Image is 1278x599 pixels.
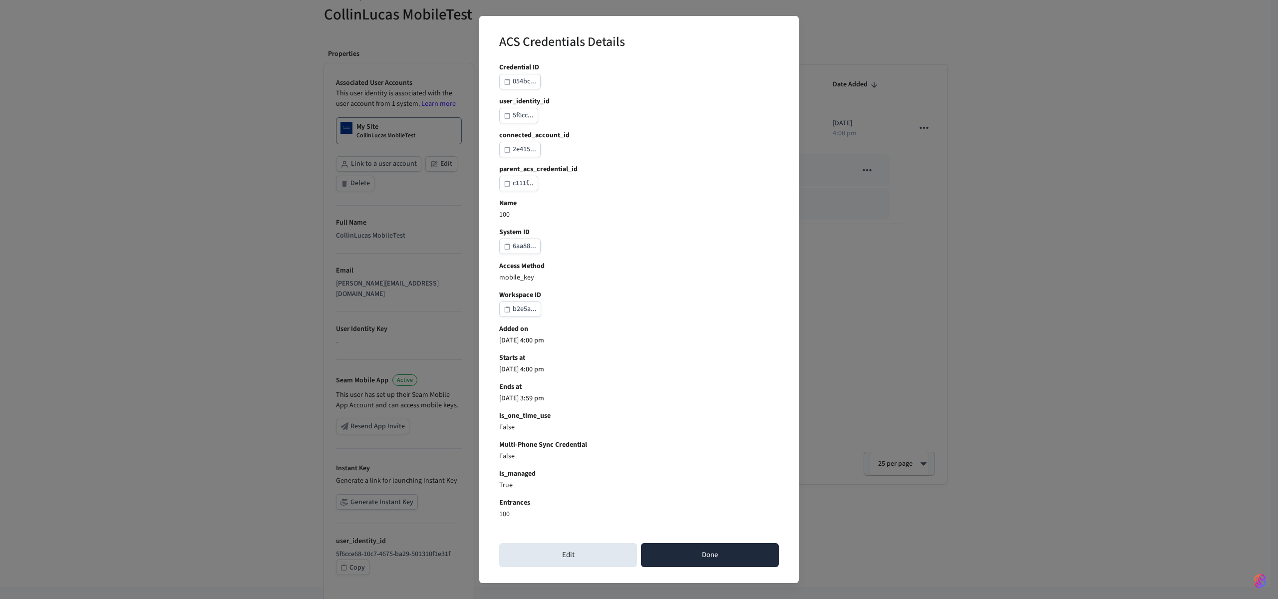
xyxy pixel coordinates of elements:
button: Done [641,543,779,567]
b: Starts at [499,353,779,363]
b: Credential ID [499,62,779,73]
button: 5f6cc... [499,108,538,123]
button: 6aa88... [499,239,541,254]
button: b2e5a... [499,301,541,317]
b: Name [499,198,779,209]
b: is_managed [499,469,779,479]
p: 100 [499,509,779,520]
b: System ID [499,227,779,238]
button: c111f... [499,176,538,191]
button: 2e415... [499,142,541,157]
div: 5f6cc... [513,109,534,122]
div: 054bc... [513,75,536,88]
div: 6aa88... [513,240,536,253]
p: False [499,451,779,462]
img: SeamLogoGradient.69752ec5.svg [1254,573,1266,589]
p: True [499,480,779,491]
b: Entrances [499,498,779,508]
h2: ACS Credentials Details [499,28,751,58]
b: Multi-Phone Sync Credential [499,440,779,450]
b: Workspace ID [499,290,779,300]
button: Edit [499,543,637,567]
b: parent_acs_credential_id [499,164,779,175]
div: 2e415... [513,143,536,156]
p: [DATE] 3:59 pm [499,393,779,404]
b: Access Method [499,261,779,272]
b: user_identity_id [499,96,779,107]
div: b2e5a... [513,303,537,315]
p: mobile_key [499,273,779,283]
p: [DATE] 4:00 pm [499,335,779,346]
div: c111f... [513,177,534,190]
p: 100 [499,210,779,220]
b: is_one_time_use [499,411,779,421]
b: connected_account_id [499,130,779,141]
button: 054bc... [499,74,541,89]
p: False [499,422,779,433]
b: Ends at [499,382,779,392]
b: Added on [499,324,779,334]
p: [DATE] 4:00 pm [499,364,779,375]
